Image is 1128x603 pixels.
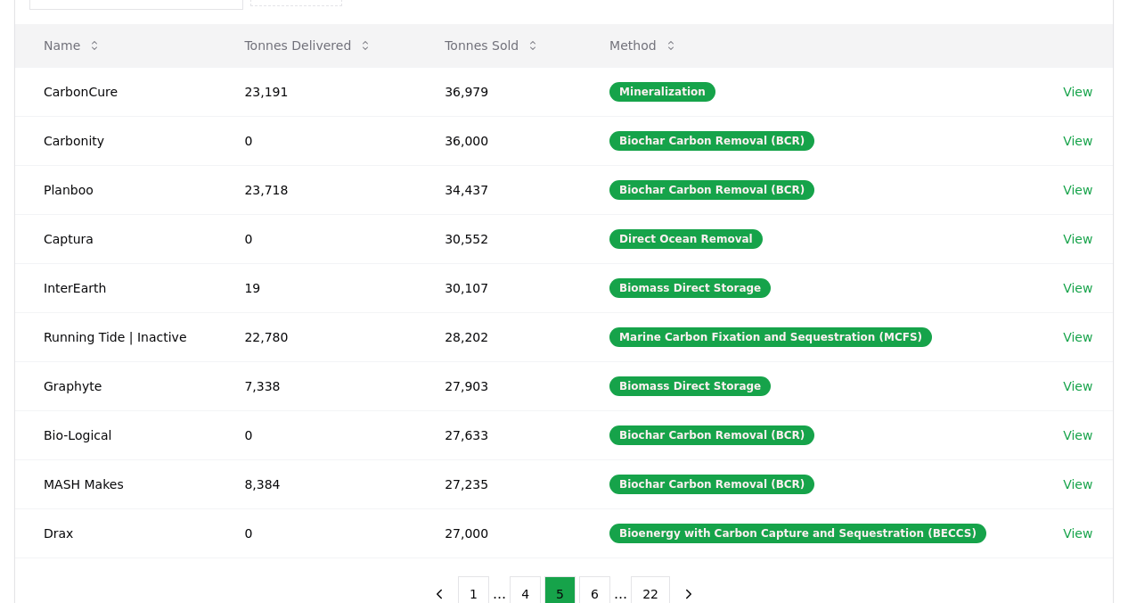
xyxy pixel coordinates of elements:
div: Mineralization [609,82,715,102]
td: 0 [216,116,416,165]
a: View [1063,377,1092,395]
td: 23,718 [216,165,416,214]
td: Carbonity [15,116,216,165]
td: Bio-Logical [15,410,216,459]
div: Marine Carbon Fixation and Sequestration (MCFS) [609,327,932,347]
a: View [1063,83,1092,101]
a: View [1063,328,1092,346]
td: 28,202 [416,312,581,361]
td: CarbonCure [15,67,216,116]
a: View [1063,181,1092,199]
td: InterEarth [15,263,216,312]
div: Biomass Direct Storage [609,278,771,298]
td: 30,107 [416,263,581,312]
td: 30,552 [416,214,581,263]
td: 22,780 [216,312,416,361]
a: View [1063,279,1092,297]
a: View [1063,525,1092,542]
td: 27,235 [416,459,581,508]
td: 23,191 [216,67,416,116]
div: Biochar Carbon Removal (BCR) [609,180,814,200]
td: Graphyte [15,361,216,410]
td: 27,000 [416,508,581,558]
td: 7,338 [216,361,416,410]
td: Planboo [15,165,216,214]
td: 0 [216,508,416,558]
td: 36,979 [416,67,581,116]
a: View [1063,426,1092,444]
td: MASH Makes [15,459,216,508]
button: Tonnes Sold [430,28,554,63]
div: Biomass Direct Storage [609,376,771,396]
button: Tonnes Delivered [230,28,387,63]
div: Direct Ocean Removal [609,229,763,249]
td: 0 [216,214,416,263]
div: Biochar Carbon Removal (BCR) [609,475,814,494]
td: 27,633 [416,410,581,459]
div: Biochar Carbon Removal (BCR) [609,425,814,445]
td: 27,903 [416,361,581,410]
button: Method [595,28,692,63]
button: Name [29,28,116,63]
a: View [1063,132,1092,150]
td: Running Tide | Inactive [15,312,216,361]
div: Biochar Carbon Removal (BCR) [609,131,814,151]
div: Bioenergy with Carbon Capture and Sequestration (BECCS) [609,524,986,543]
td: Captura [15,214,216,263]
td: 19 [216,263,416,312]
td: 8,384 [216,459,416,508]
a: View [1063,475,1092,493]
td: 36,000 [416,116,581,165]
a: View [1063,230,1092,248]
td: Drax [15,508,216,558]
td: 0 [216,410,416,459]
td: 34,437 [416,165,581,214]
